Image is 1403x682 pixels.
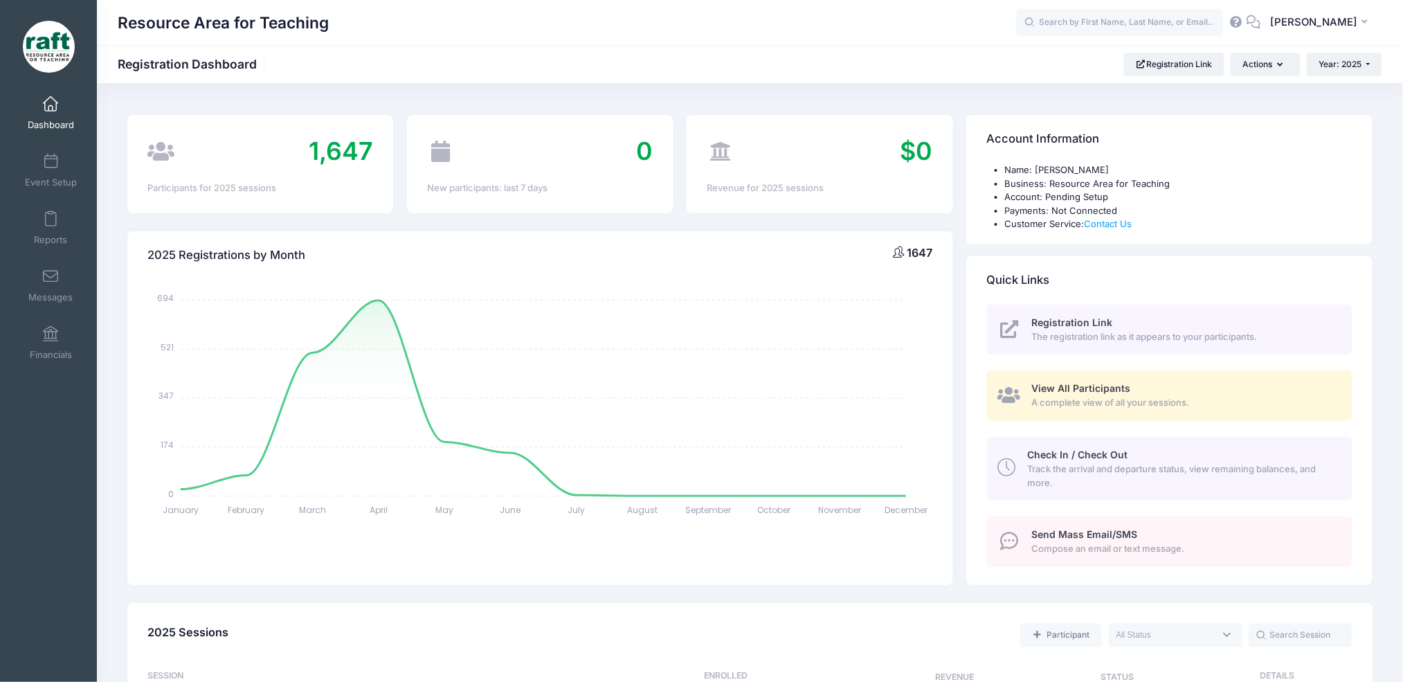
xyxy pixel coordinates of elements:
a: Registration Link [1124,53,1224,76]
a: Event Setup [18,146,84,195]
button: Actions [1231,53,1300,76]
button: [PERSON_NAME] [1261,7,1382,39]
button: Year: 2025 [1307,53,1382,76]
h1: Resource Area for Teaching [118,7,329,39]
span: Check In / Check Out [1027,449,1128,460]
input: Search Session [1249,623,1352,647]
div: Revenue for 2025 sessions [707,181,932,195]
span: Registration Link [1032,316,1113,328]
tspan: March [299,504,326,516]
tspan: 347 [159,390,174,402]
span: Year: 2025 [1319,59,1362,69]
a: Send Mass Email/SMS Compose an email or text message. [987,517,1352,567]
a: Messages [18,261,84,309]
li: Business: Resource Area for Teaching [1005,177,1352,191]
tspan: July [568,504,585,516]
a: Dashboard [18,89,84,137]
li: Account: Pending Setup [1005,190,1352,204]
a: View All Participants A complete view of all your sessions. [987,370,1352,421]
span: View All Participants [1032,382,1131,394]
h1: Registration Dashboard [118,57,269,71]
li: Customer Service: [1005,217,1352,231]
span: Messages [28,291,73,303]
h4: Account Information [987,120,1100,159]
span: 2025 Sessions [147,625,228,639]
tspan: 694 [157,292,174,304]
tspan: November [819,504,862,516]
h4: Quick Links [987,260,1050,300]
tspan: October [757,504,791,516]
tspan: May [435,504,453,516]
span: $0 [900,136,933,166]
span: 1647 [907,246,933,260]
span: Financials [30,349,72,361]
span: The registration link as it appears to your participants. [1032,330,1337,344]
tspan: January [163,504,199,516]
h4: 2025 Registrations by Month [147,235,305,275]
tspan: 0 [168,488,174,500]
a: Contact Us [1085,218,1132,229]
tspan: April [369,504,387,516]
div: New participants: last 7 days [427,181,653,195]
a: Reports [18,204,84,252]
a: Financials [18,318,84,367]
a: Add a new manual registration [1020,623,1102,647]
span: Reports [34,234,67,246]
tspan: February [228,504,264,516]
li: Payments: Not Connected [1005,204,1352,218]
li: Name: [PERSON_NAME] [1005,163,1352,177]
span: 1,647 [309,136,373,166]
span: Send Mass Email/SMS [1032,528,1138,540]
a: Registration Link The registration link as it appears to your participants. [987,305,1352,355]
div: Participants for 2025 sessions [147,181,373,195]
a: Check In / Check Out Track the arrival and departure status, view remaining balances, and more. [987,437,1352,501]
tspan: 174 [161,439,174,451]
tspan: August [627,504,658,516]
tspan: 521 [161,341,174,353]
tspan: June [500,504,521,516]
img: Resource Area for Teaching [23,21,75,73]
span: Track the arrival and departure status, view remaining balances, and more. [1027,463,1337,490]
span: 0 [636,136,653,166]
span: Event Setup [25,177,77,188]
textarea: Search [1116,629,1215,641]
span: Compose an email or text message. [1032,542,1337,556]
span: A complete view of all your sessions. [1032,396,1337,410]
span: Dashboard [28,119,74,131]
input: Search by First Name, Last Name, or Email... [1016,9,1224,37]
tspan: September [685,504,732,516]
span: [PERSON_NAME] [1270,15,1357,30]
tspan: December [885,504,928,516]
